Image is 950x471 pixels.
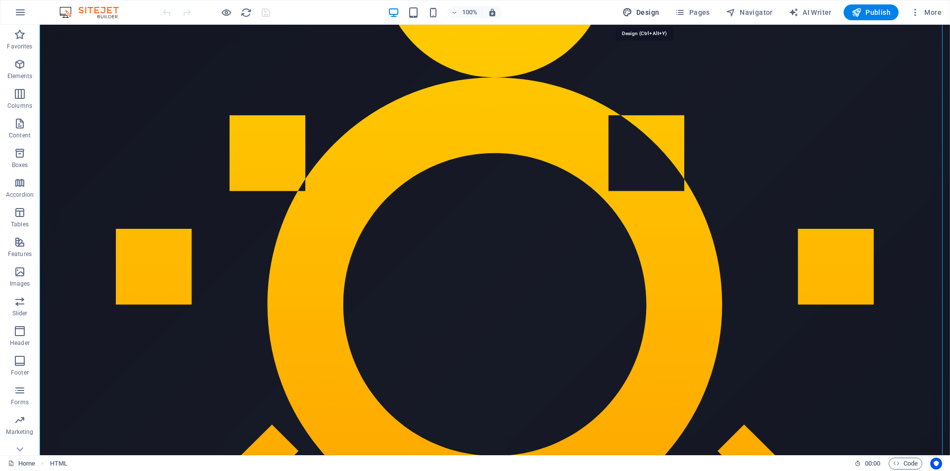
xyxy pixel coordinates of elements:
[6,191,34,199] p: Accordion
[910,7,942,17] span: More
[785,4,836,20] button: AI Writer
[852,7,891,17] span: Publish
[12,309,28,317] p: Slider
[57,6,131,18] img: Editor Logo
[11,220,29,228] p: Tables
[50,458,67,470] nav: breadcrumb
[7,43,32,50] p: Favorites
[50,458,67,470] span: Click to select. Double-click to edit
[622,7,660,17] span: Design
[447,6,482,18] button: 100%
[240,6,252,18] button: reload
[789,7,832,17] span: AI Writer
[10,339,30,347] p: Header
[671,4,713,20] button: Pages
[8,458,35,470] a: Click to cancel selection. Double-click to open Pages
[675,7,710,17] span: Pages
[906,4,946,20] button: More
[488,8,497,17] i: On resize automatically adjust zoom level to fit chosen device.
[855,458,881,470] h6: Session time
[930,458,942,470] button: Usercentrics
[726,7,773,17] span: Navigator
[7,102,32,110] p: Columns
[865,458,880,470] span: 00 00
[8,250,32,258] p: Features
[722,4,777,20] button: Navigator
[618,4,664,20] button: Design
[889,458,922,470] button: Code
[872,460,873,467] span: :
[462,6,478,18] h6: 100%
[7,72,33,80] p: Elements
[12,161,28,169] p: Boxes
[11,369,29,377] p: Footer
[844,4,899,20] button: Publish
[9,131,31,139] p: Content
[10,280,30,288] p: Images
[11,398,29,406] p: Forms
[893,458,918,470] span: Code
[6,428,33,436] p: Marketing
